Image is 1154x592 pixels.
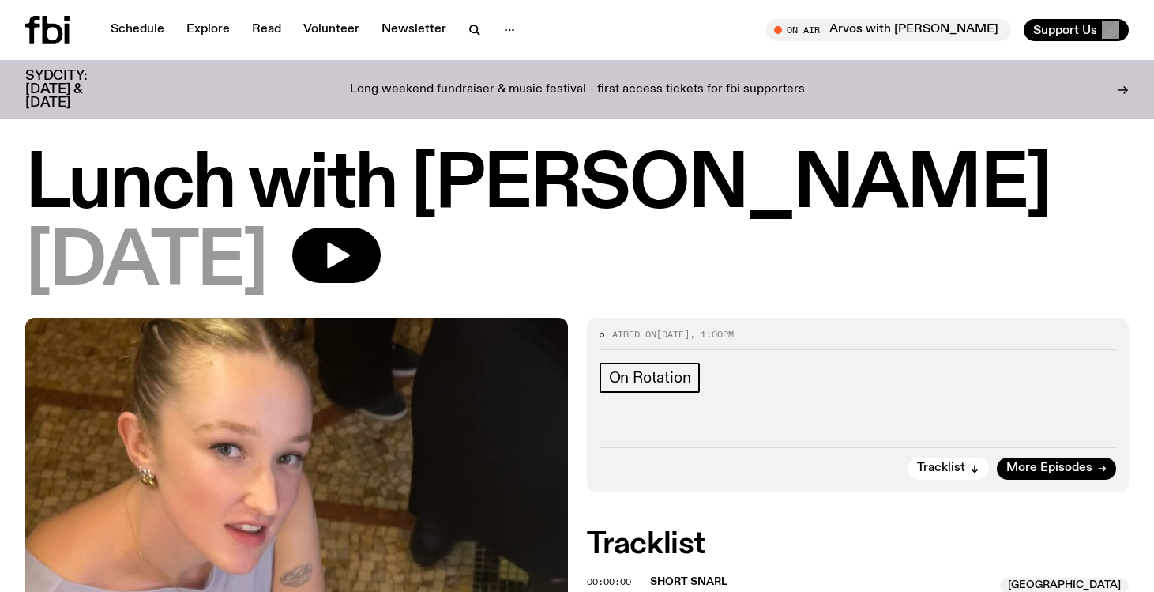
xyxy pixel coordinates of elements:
span: Tracklist [917,462,965,474]
span: More Episodes [1006,462,1092,474]
span: Support Us [1033,23,1097,37]
button: Support Us [1024,19,1129,41]
span: Aired on [612,328,656,341]
span: [DATE] [656,328,690,341]
p: Long weekend fundraiser & music festival - first access tickets for fbi supporters [350,83,805,97]
span: short snarl [650,576,727,587]
span: [DATE] [25,228,267,299]
span: , 1:00pm [690,328,734,341]
button: 00:00:00 [587,578,631,586]
span: 00:00:00 [587,575,631,588]
a: Schedule [101,19,174,41]
a: More Episodes [997,458,1116,480]
span: On Rotation [609,369,691,386]
button: On AirArvos with [PERSON_NAME] [766,19,1011,41]
a: Volunteer [294,19,369,41]
a: Read [242,19,291,41]
a: On Rotation [600,363,701,393]
button: Tracklist [908,458,989,480]
a: Newsletter [372,19,456,41]
h2: Tracklist [587,530,1130,559]
h3: SYDCITY: [DATE] & [DATE] [25,70,126,110]
a: Explore [177,19,239,41]
h1: Lunch with [PERSON_NAME] [25,150,1129,221]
